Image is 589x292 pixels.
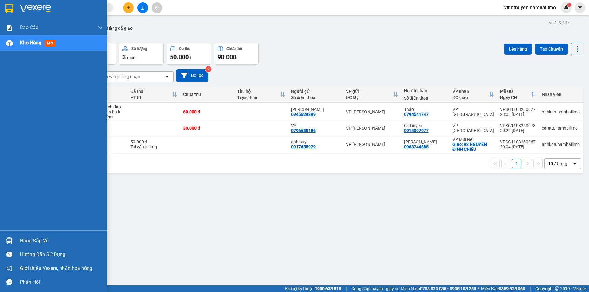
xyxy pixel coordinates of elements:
img: icon-new-feature [564,5,569,10]
img: warehouse-icon [6,40,13,46]
div: Tại văn phòng [130,144,177,149]
button: plus [123,2,134,13]
img: logo-vxr [5,4,13,13]
div: Chưa thu [226,47,242,51]
div: VP [GEOGRAPHIC_DATA] [452,107,494,117]
span: Giới thiệu Vexere, nhận hoa hồng [20,264,92,272]
span: 3 [122,53,126,61]
th: Toggle SortBy [449,86,497,103]
div: VP Mũi Né [452,137,494,142]
span: | [346,285,347,292]
div: 0945629899 [291,112,316,117]
div: anhkha.namhailimo [542,142,580,147]
div: camtu.namhailimo [542,126,580,131]
div: Hàng sắp về [20,236,103,245]
button: 1 [512,159,521,168]
button: file-add [137,2,148,13]
th: Toggle SortBy [497,86,539,103]
span: 50.000 [170,53,189,61]
span: question-circle [6,252,12,257]
div: anhkha.namhailimo [542,109,580,114]
span: món [127,55,136,60]
span: notification [6,265,12,271]
div: Nhân viên [542,92,580,97]
div: 0983744685 [404,144,429,149]
div: Trạng thái [237,95,280,100]
div: Hướng dẫn sử dụng [20,250,103,259]
strong: 0369 525 060 [499,286,525,291]
div: VPSG1108250067 [500,139,536,144]
div: Phản hồi [20,278,103,287]
button: Đã thu50.000đ [167,43,211,65]
th: Toggle SortBy [234,86,288,103]
div: 0796688186 [291,128,316,133]
div: Chưa thu [183,92,231,97]
img: warehouse-icon [6,237,13,244]
div: Ngày ĐH [500,95,531,100]
button: aim [152,2,162,13]
span: Hỗ trợ kỹ thuật: [285,285,341,292]
button: Chưa thu90.000đ [214,43,259,65]
div: Cô Duyên [404,123,446,128]
div: Chọn văn phòng nhận [98,74,140,80]
svg: open [165,74,170,79]
div: 0794541747 [404,112,429,117]
span: đ [236,55,239,60]
button: Hàng đã giao [102,21,137,36]
div: VP [PERSON_NAME] [346,109,398,114]
span: 90.000 [218,53,236,61]
span: Cung cấp máy in - giấy in: [351,285,399,292]
button: Số lượng3món [119,43,164,65]
div: 20:20 [DATE] [500,128,536,133]
div: ĐC lấy [346,95,393,100]
span: Miền Nam [401,285,476,292]
span: Kho hàng [20,40,41,46]
span: aim [155,6,159,10]
div: 60.000 đ [183,109,231,114]
span: Báo cáo [20,24,38,31]
div: 50.000 đ [130,139,177,144]
div: VPSG1108250073 [500,123,536,128]
span: file-add [141,6,145,10]
div: VP [GEOGRAPHIC_DATA] [452,123,494,133]
sup: 1 [567,3,571,7]
strong: 0708 023 035 - 0935 103 250 [420,286,476,291]
div: VP [PERSON_NAME] [346,142,398,147]
strong: 1900 633 818 [315,286,341,291]
div: kim yến [291,107,340,112]
div: Số lượng [131,47,147,51]
div: VPSG1108250077 [500,107,536,112]
span: message [6,279,12,285]
div: anh huy [291,139,340,144]
div: 10 / trang [548,161,567,167]
div: VY [291,123,340,128]
div: ĐC giao [452,95,489,100]
th: Toggle SortBy [127,86,180,103]
span: copyright [555,286,559,291]
div: Đã thu [130,89,172,94]
div: Người nhận [404,88,446,93]
button: caret-down [575,2,585,13]
div: 0914097077 [404,128,429,133]
span: ⚪️ [478,287,479,290]
div: Đã thu [179,47,190,51]
div: 20:04 [DATE] [500,144,536,149]
span: mới [44,40,56,47]
div: Thảo [404,107,446,112]
button: Tạo Chuyến [535,44,568,55]
div: HTTT [130,95,172,100]
div: 30.000 đ [183,126,231,131]
span: Miền Bắc [481,285,525,292]
span: vinhthuyen.namhailimo [499,4,561,11]
th: Toggle SortBy [343,86,401,103]
div: Giao: 93 NGUYÊN ĐÌNH CHIỂU [452,142,494,152]
div: Người gửi [291,89,340,94]
div: VP nhận [452,89,489,94]
button: Bộ lọc [176,69,208,82]
span: caret-down [577,5,583,10]
button: Lên hàng [504,44,532,55]
div: VP gửi [346,89,393,94]
svg: open [572,161,577,166]
span: | [530,285,531,292]
div: Số điện thoại [404,96,446,100]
